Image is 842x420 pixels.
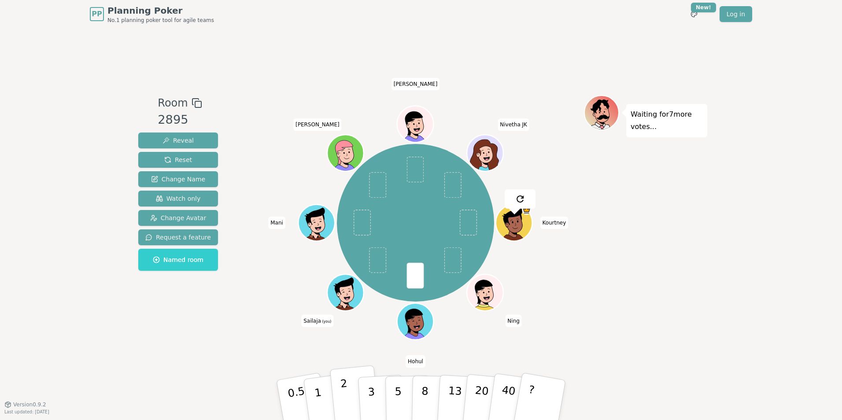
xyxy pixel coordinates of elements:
span: Change Avatar [150,214,207,222]
span: Click to change your name [498,118,529,131]
span: PP [92,9,102,19]
span: Click to change your name [406,355,425,368]
button: Watch only [138,191,218,206]
button: Click to change your avatar [329,275,363,309]
img: reset [515,194,526,204]
span: No.1 planning poker tool for agile teams [107,17,214,24]
button: Reset [138,152,218,168]
div: 2895 [158,111,202,129]
a: PPPlanning PokerNo.1 planning poker tool for agile teams [90,4,214,24]
button: New! [686,6,702,22]
span: (you) [321,319,332,323]
button: Version0.9.2 [4,401,46,408]
button: Named room [138,249,218,271]
span: Watch only [156,194,201,203]
span: Room [158,95,188,111]
button: Reveal [138,133,218,148]
span: Kourtney is the host [522,206,532,215]
button: Change Avatar [138,210,218,226]
span: Change Name [151,175,205,184]
button: Change Name [138,171,218,187]
span: Click to change your name [540,217,568,229]
span: Named room [153,255,203,264]
span: Click to change your name [268,217,285,229]
div: New! [691,3,716,12]
span: Reset [164,155,192,164]
span: Reveal [162,136,194,145]
span: Request a feature [145,233,211,242]
span: Click to change your name [301,314,333,327]
span: Version 0.9.2 [13,401,46,408]
span: Planning Poker [107,4,214,17]
p: Waiting for 7 more votes... [631,108,703,133]
a: Log in [720,6,752,22]
span: Click to change your name [391,78,440,90]
span: Click to change your name [293,118,342,131]
span: Last updated: [DATE] [4,409,49,414]
span: Click to change your name [505,314,522,327]
button: Request a feature [138,229,218,245]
